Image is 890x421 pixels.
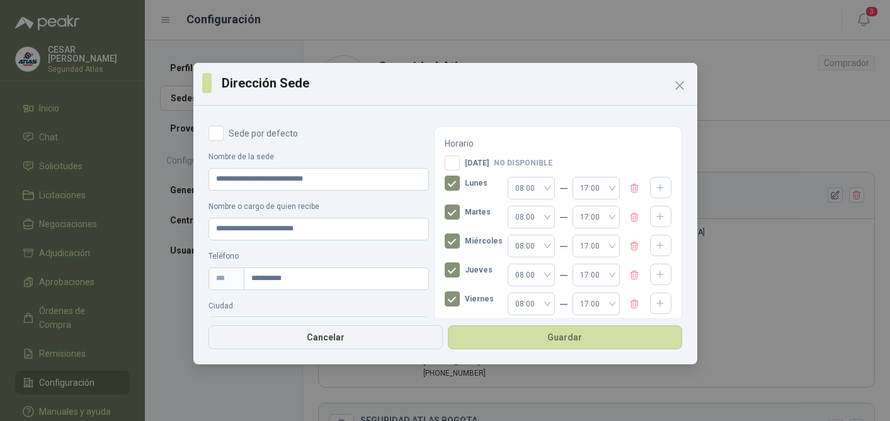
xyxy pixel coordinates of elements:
span: 08:00 [515,237,547,255]
span: 08:00 [515,179,547,198]
span: 17:00 [580,295,612,313]
label: Nombre de la sede [208,151,429,163]
span: Lunes [460,179,493,187]
label: Ciudad [208,300,429,312]
span: 17:00 [580,237,612,255]
span: No disponible [494,159,552,167]
span: 17:00 [580,179,612,198]
span: Jueves [460,266,498,274]
span: Viernes [460,295,499,303]
h3: Dirección Sede [222,74,688,93]
button: Cancelar [208,325,443,349]
label: Teléfono [208,250,429,262]
span: 17:00 [580,208,612,227]
span: Sede por defecto [224,129,303,138]
span: Miércoles [460,237,508,245]
span: 08:00 [515,266,547,284]
span: 17:00 [580,266,612,284]
button: Close [670,76,690,96]
button: Guardar [448,325,682,349]
span: [DATE] [460,159,494,167]
span: 08:00 [515,295,547,313]
span: 08:00 [515,208,547,227]
p: Horario [445,137,671,150]
span: Martes [460,208,496,216]
label: Nombre o cargo de quien recibe [208,201,429,213]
